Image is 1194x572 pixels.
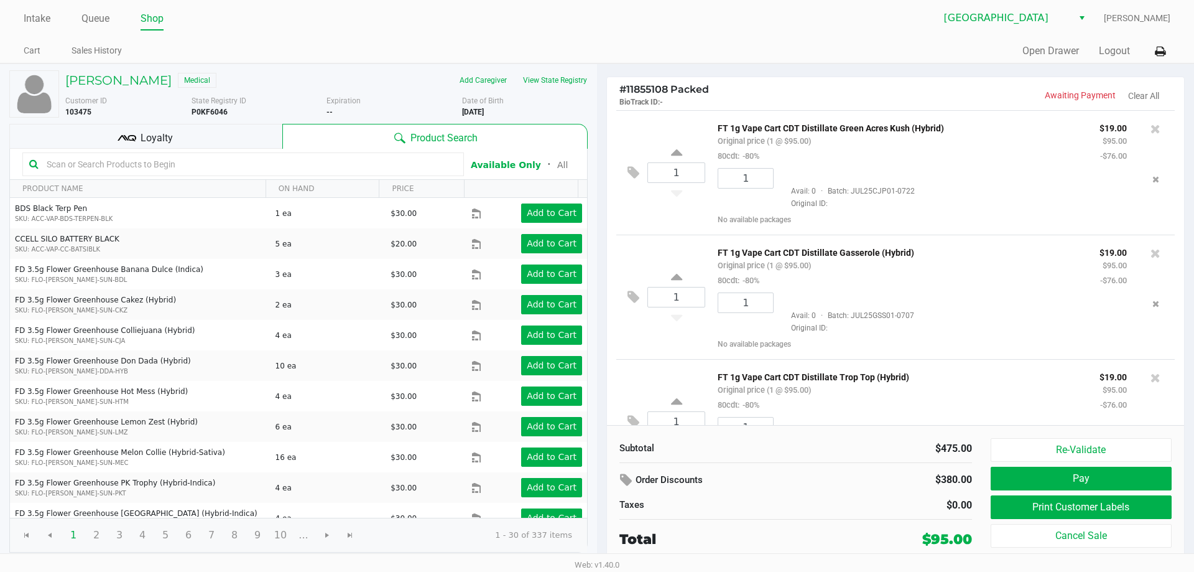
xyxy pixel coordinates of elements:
td: CCELL SILO BATTERY BLACK [10,228,270,259]
p: SKU: FLO-[PERSON_NAME]-DDA-HYB [15,367,265,376]
td: FD 3.5g Flower Greenhouse [GEOGRAPHIC_DATA] (Hybrid-Indica) [10,503,270,533]
span: Page 8 [223,523,246,547]
span: ᛫ [541,159,557,171]
button: Add to Cart [521,387,582,406]
span: Go to the first page [15,523,39,547]
td: 5 ea [270,228,386,259]
p: $19.00 [1099,245,1127,258]
p: SKU: ACC-VAP-CC-BATSIBLK [15,245,265,254]
app-button-loader: Add to Cart [527,452,576,462]
div: $380.00 [867,469,972,490]
small: $95.00 [1103,261,1127,270]
span: Product Search [410,131,478,146]
app-button-loader: Add to Cart [527,421,576,431]
app-button-loader: Add to Cart [527,482,576,492]
button: Print Customer Labels [991,495,1172,519]
button: Open Drawer [1022,44,1079,59]
app-button-loader: Add to Cart [527,238,576,248]
small: Original price (1 @ $95.00) [718,385,811,395]
td: FD 3.5g Flower Greenhouse Colliejuana (Hybrid) [10,320,270,350]
span: Page 2 [85,523,108,547]
app-button-loader: Add to Cart [527,513,576,523]
p: SKU: FLO-[PERSON_NAME]-SUN-CKZ [15,306,265,315]
button: Select [1073,7,1091,29]
button: Clear All [1128,90,1159,103]
span: Page 10 [269,523,292,547]
a: Sales History [72,43,122,59]
span: $30.00 [391,453,417,462]
app-button-loader: Add to Cart [527,391,576,401]
button: Add to Cart [521,478,582,497]
button: Re-Validate [991,438,1172,462]
button: Add to Cart [521,295,582,314]
p: SKU: FLO-[PERSON_NAME]-SUN-CJA [15,336,265,345]
td: FD 3.5g Flower Greenhouse Don Dada (Hybrid) [10,350,270,381]
p: $19.00 [1099,120,1127,133]
span: Web: v1.40.0 [575,560,619,570]
small: 80cdt: [718,151,759,161]
p: SKU: FLO-[PERSON_NAME]-SUN-PKT [15,489,265,498]
span: Page 11 [292,523,315,547]
button: Add to Cart [521,265,582,284]
app-button-loader: Add to Cart [527,269,576,279]
span: Go to the previous page [45,530,55,540]
div: No available packages [718,339,1165,350]
button: Pay [991,467,1172,490]
button: Add Caregiver [451,70,515,90]
span: Page 1 [62,523,85,547]
span: Date of Birth [462,96,504,105]
small: Original price (1 @ $95.00) [718,261,811,270]
td: 10 ea [270,350,386,381]
small: -$76.00 [1100,276,1127,285]
b: 103475 [65,108,91,116]
span: $30.00 [391,514,417,523]
span: Go to the previous page [38,523,62,547]
span: Go to the last page [345,530,355,540]
small: $95.00 [1103,385,1127,395]
p: SKU: FLO-[PERSON_NAME]-SUN-HTM [15,397,265,406]
td: BDS Black Terp Pen [10,198,270,228]
small: $95.00 [1103,136,1127,146]
td: FD 3.5g Flower Greenhouse Hot Mess (Hybrid) [10,381,270,411]
span: 11855108 Packed [619,83,709,95]
span: Go to the last page [338,523,362,547]
p: SKU: FLO-[PERSON_NAME]-SUN-LMZ [15,428,265,437]
p: $19.00 [1099,369,1127,382]
span: Go to the first page [22,530,32,540]
td: 4 ea [270,320,386,350]
button: View State Registry [515,70,588,90]
span: Avail: 0 Batch: JUL25CJP01-0722 [783,187,915,195]
p: Awaiting Payment [895,89,1116,102]
td: 4 ea [270,472,386,503]
button: Add to Cart [521,417,582,436]
td: FD 3.5g Flower Greenhouse Banana Dulce (Indica) [10,259,270,289]
b: P0KF6046 [192,108,228,116]
button: Add to Cart [521,356,582,375]
button: Remove the package from the orderLine [1147,293,1164,316]
span: Page 4 [131,523,154,547]
small: Original price (1 @ $95.00) [718,136,811,146]
span: $30.00 [391,270,417,279]
input: Scan or Search Products to Begin [42,155,457,174]
span: - [660,98,663,106]
td: 2 ea [270,289,386,320]
div: $95.00 [922,529,972,550]
span: [PERSON_NAME] [1104,12,1170,25]
div: Data table [10,180,587,518]
small: 80cdt: [718,276,759,285]
th: PRODUCT NAME [10,180,266,198]
span: Expiration [326,96,361,105]
th: ON HAND [266,180,379,198]
span: Go to the next page [315,523,339,547]
span: Page 3 [108,523,131,547]
td: 4 ea [270,503,386,533]
span: $30.00 [391,423,417,431]
span: Original ID: [783,198,1127,209]
span: Loyalty [141,131,173,146]
span: Page 9 [246,523,269,547]
div: Subtotal [619,441,787,456]
span: $30.00 [391,484,417,492]
a: Shop [141,10,164,27]
p: SKU: FLO-[PERSON_NAME]-SUN-MEC [15,458,265,467]
button: Add to Cart [521,509,582,528]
